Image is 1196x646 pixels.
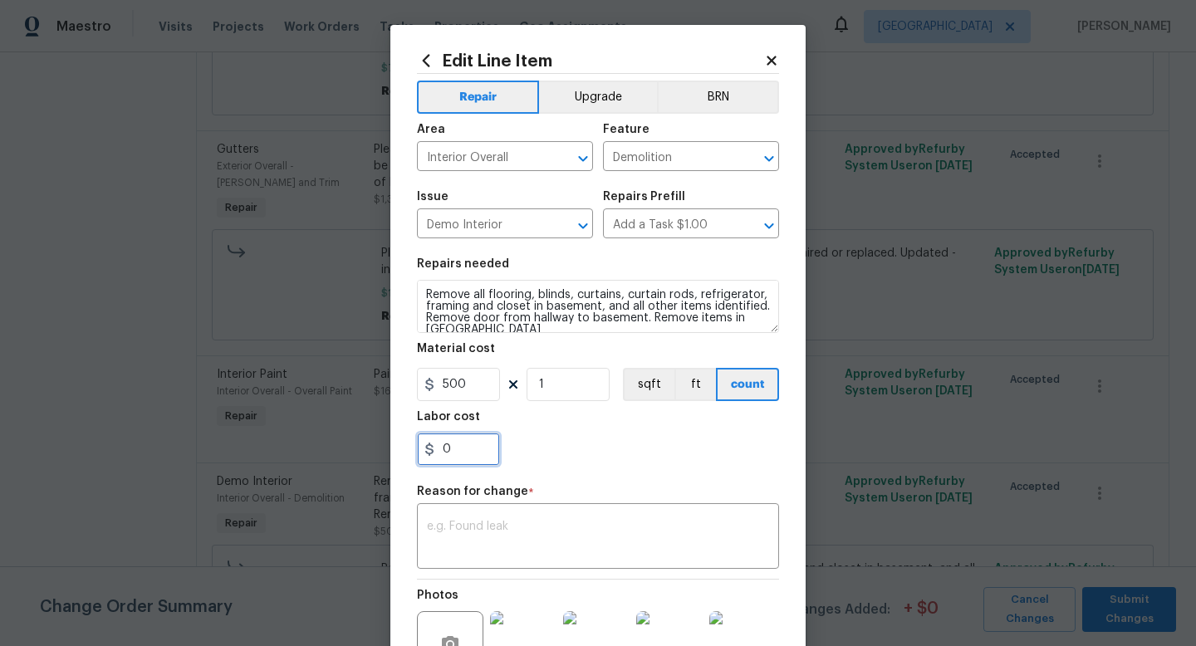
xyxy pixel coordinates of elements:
button: sqft [623,368,674,401]
button: BRN [657,81,779,114]
button: count [716,368,779,401]
h5: Reason for change [417,486,528,497]
h5: Issue [417,191,448,203]
textarea: Remove all flooring, blinds, curtains, curtain rods, refrigerator, framing and closet in basement... [417,280,779,333]
button: Repair [417,81,539,114]
h2: Edit Line Item [417,51,764,70]
h5: Photos [417,590,458,601]
button: ft [674,368,716,401]
button: Upgrade [539,81,658,114]
button: Open [571,214,595,237]
h5: Repairs Prefill [603,191,685,203]
h5: Repairs needed [417,258,509,270]
h5: Material cost [417,343,495,355]
button: Open [757,214,781,237]
h5: Area [417,124,445,135]
button: Open [571,147,595,170]
h5: Labor cost [417,411,480,423]
button: Open [757,147,781,170]
h5: Feature [603,124,649,135]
